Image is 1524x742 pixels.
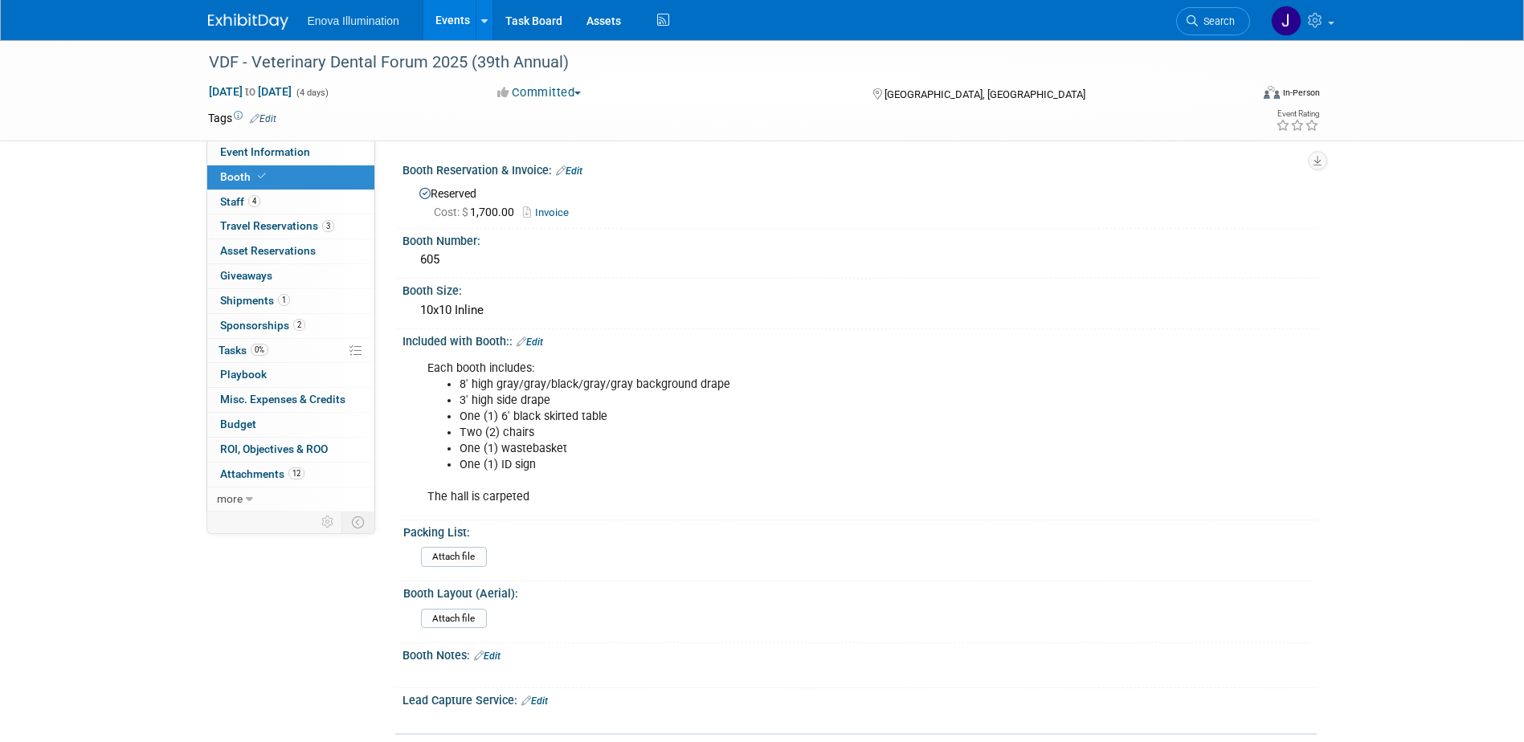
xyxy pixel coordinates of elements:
[258,172,266,181] i: Booth reservation complete
[402,158,1317,179] div: Booth Reservation & Invoice:
[1276,110,1319,118] div: Event Rating
[403,581,1309,601] div: Booth Layout (Aerial):
[207,487,374,512] a: more
[1271,6,1301,36] img: Janelle Tlusty
[207,214,374,238] a: Travel Reservations3
[219,344,268,357] span: Tasks
[460,425,1130,441] li: Two (2) chairs
[293,319,305,331] span: 2
[207,289,374,313] a: Shipments1
[308,14,399,27] span: Enova Illumination
[208,14,288,30] img: ExhibitDay
[322,220,334,232] span: 3
[207,141,374,165] a: Event Information
[220,170,269,183] span: Booth
[220,319,305,332] span: Sponsorships
[521,695,548,707] a: Edit
[460,393,1130,409] li: 3' high side drape
[1176,7,1250,35] a: Search
[208,110,276,126] td: Tags
[402,229,1317,249] div: Booth Number:
[207,388,374,412] a: Misc. Expenses & Credits
[402,329,1317,350] div: Included with Booth::
[217,492,243,505] span: more
[207,438,374,462] a: ROI, Objectives & ROO
[402,688,1317,709] div: Lead Capture Service:
[220,442,328,455] span: ROI, Objectives & ROO
[434,206,470,218] span: Cost: $
[203,48,1226,77] div: VDF - Veterinary Dental Forum 2025 (39th Annual)
[248,195,260,207] span: 4
[517,336,543,348] a: Edit
[403,520,1309,540] div: Packing List:
[460,377,1130,393] li: 8' high gray/gray/black/gray/gray background drape
[207,339,374,363] a: Tasks0%
[474,650,501,662] a: Edit
[295,88,329,98] span: (4 days)
[220,145,310,158] span: Event Information
[415,247,1305,272] div: 605
[434,206,521,218] span: 1,700.00
[885,88,1085,100] span: [GEOGRAPHIC_DATA], [GEOGRAPHIC_DATA]
[207,314,374,338] a: Sponsorships2
[523,206,577,218] a: Invoice
[220,294,290,307] span: Shipments
[207,165,374,190] a: Booth
[415,298,1305,323] div: 10x10 Inline
[207,239,374,263] a: Asset Reservations
[250,113,276,124] a: Edit
[341,512,374,532] td: Toggle Event Tabs
[207,413,374,437] a: Budget
[220,219,334,232] span: Travel Reservations
[415,181,1305,221] div: Reserved
[1155,84,1321,108] div: Event Format
[556,165,582,177] a: Edit
[220,269,272,282] span: Giveaways
[207,190,374,214] a: Staff4
[314,512,342,532] td: Personalize Event Tab Strip
[251,344,268,356] span: 0%
[220,195,260,208] span: Staff
[208,84,292,99] span: [DATE] [DATE]
[460,441,1130,457] li: One (1) wastebasket
[1264,86,1280,99] img: Format-Inperson.png
[207,463,374,487] a: Attachments12
[416,353,1140,514] div: Each booth includes: The hall is carpeted
[220,244,316,257] span: Asset Reservations
[460,457,1130,473] li: One (1) ID sign
[220,368,267,381] span: Playbook
[402,643,1317,664] div: Booth Notes:
[243,85,258,98] span: to
[1198,15,1235,27] span: Search
[492,84,587,101] button: Committed
[207,264,374,288] a: Giveaways
[278,294,290,306] span: 1
[402,279,1317,299] div: Booth Size:
[288,467,304,479] span: 12
[220,418,256,430] span: Budget
[220,467,304,480] span: Attachments
[1282,87,1320,99] div: In-Person
[220,393,345,406] span: Misc. Expenses & Credits
[460,409,1130,425] li: One (1) 6' black skirted table
[207,363,374,387] a: Playbook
